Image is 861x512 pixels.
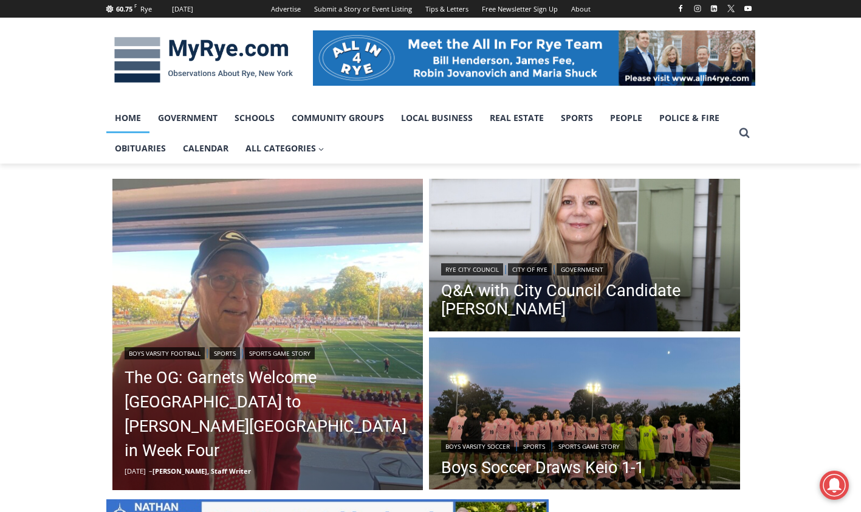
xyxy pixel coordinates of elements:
span: F [134,2,137,9]
a: Sports [210,347,240,359]
a: Read More Q&A with City Council Candidate Maria Tufvesson Shuck [429,179,740,334]
a: Sports Game Story [554,440,624,452]
a: Home [106,103,149,133]
a: Q&A with City Council Candidate [PERSON_NAME] [441,282,728,318]
a: Community Groups [283,103,393,133]
div: [DATE] [172,4,193,15]
img: (PHOTO: City council candidate Maria Tufvesson Shuck.) [429,179,740,334]
a: Read More Boys Soccer Draws Keio 1-1 [429,337,740,493]
a: Linkedin [707,1,721,16]
a: People [602,103,651,133]
div: Rye [140,4,152,15]
div: | | [441,438,644,452]
nav: Primary Navigation [106,103,733,164]
a: Sports [519,440,549,452]
span: All Categories [245,142,324,155]
a: Boys Soccer Draws Keio 1-1 [441,458,644,477]
a: Local Business [393,103,481,133]
div: | | [125,345,411,359]
a: Sports [552,103,602,133]
button: View Search Form [733,122,755,144]
a: [PERSON_NAME], Staff Writer [153,466,251,476]
a: Police & Fire [651,103,728,133]
img: All in for Rye [313,30,755,85]
time: [DATE] [125,466,146,476]
a: City of Rye [508,263,552,275]
img: MyRye.com [106,29,301,92]
img: (PHOTO: The voice of Rye Garnet Football and Old Garnet Steve Feeney in the Nugent Stadium press ... [112,179,424,490]
a: X [724,1,738,16]
a: The OG: Garnets Welcome [GEOGRAPHIC_DATA] to [PERSON_NAME][GEOGRAPHIC_DATA] in Week Four [125,365,411,463]
a: Government [149,103,226,133]
a: Obituaries [106,133,174,164]
span: – [149,466,153,476]
a: Instagram [690,1,705,16]
a: Read More The OG: Garnets Welcome Yorktown to Nugent Stadium in Week Four [112,179,424,490]
div: | | [441,261,728,275]
a: Rye City Council [441,263,503,275]
a: Boys Varsity Football [125,347,205,359]
a: All Categories [237,133,333,164]
a: Real Estate [481,103,552,133]
a: Facebook [673,1,688,16]
a: Boys Varsity Soccer [441,440,514,452]
a: Government [557,263,608,275]
a: YouTube [741,1,755,16]
img: (PHOTO: The Rye Boys Soccer team from their match agains Keio Academy on September 30, 2025. Cred... [429,337,740,493]
span: 60.75 [116,4,132,13]
a: Calendar [174,133,237,164]
a: Schools [226,103,283,133]
a: Sports Game Story [245,347,315,359]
